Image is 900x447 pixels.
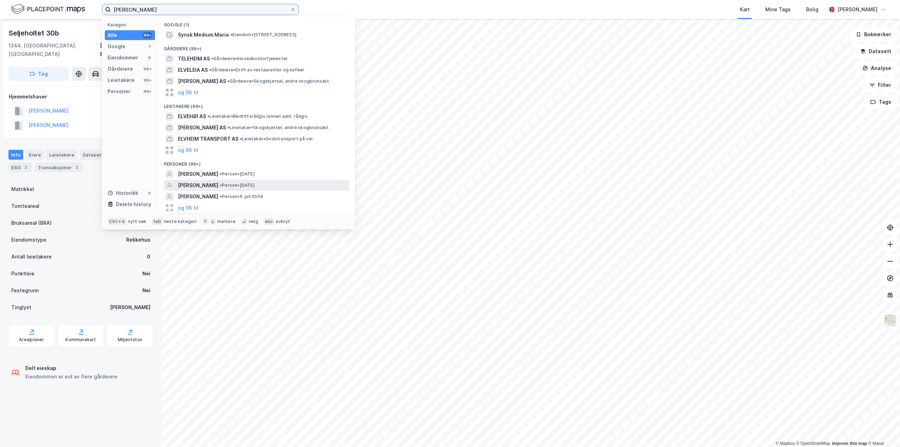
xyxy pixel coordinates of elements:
div: 1344, [GEOGRAPHIC_DATA], [GEOGRAPHIC_DATA] [8,41,100,58]
div: Delete history [116,200,151,209]
div: 2 [73,164,80,171]
button: Datasett [854,44,897,58]
div: Eiendomstype [11,236,46,244]
span: [PERSON_NAME] AS [178,77,226,85]
div: 0 [147,253,150,261]
span: Leietaker • Bedriftsrådgiv./annen adm. rådgiv. [207,114,309,119]
span: Person • 6. juli 2004 [220,194,263,199]
span: [PERSON_NAME] [178,170,218,178]
div: Gårdeiere (99+) [158,40,355,53]
input: Søk på adresse, matrikkel, gårdeiere, leietakere eller personer [111,4,290,15]
span: [PERSON_NAME] AS [178,123,226,132]
span: ELVEHØI AS [178,112,206,121]
span: • [230,32,232,37]
div: Personer (99+) [158,156,355,168]
button: Tag [8,67,69,81]
button: Filter [863,78,897,92]
div: Leietakere (99+) [158,98,355,111]
span: ELVELEIA AS [178,66,208,74]
div: Nei [142,269,150,278]
div: Antall leietakere [11,253,52,261]
iframe: Chat Widget [865,413,900,447]
span: ELVHEIM TRANSPORT AS [178,135,238,143]
div: Bolig [806,5,818,14]
div: tab [152,218,162,225]
div: Leietakere [108,76,135,84]
div: Miljøstatus [118,337,142,343]
div: Mine Tags [765,5,791,14]
span: • [211,56,213,61]
div: Kommunekart [65,337,96,343]
div: Hjemmelshaver [9,92,153,101]
div: [GEOGRAPHIC_DATA], 8/833 [100,41,153,58]
div: Info [8,150,23,160]
div: Delt eieskap [25,364,117,372]
div: 0 [147,190,152,196]
div: Datasett [80,150,106,160]
span: Gårdeiere • Drift av restauranter og kafeer [209,67,304,73]
div: Tinglyst [11,303,31,312]
span: TELEHEIM AS [178,55,210,63]
span: • [209,67,211,72]
button: Bokmerker [850,27,897,41]
div: velg [249,219,258,224]
div: avbryt [276,219,290,224]
div: Nei [142,286,150,295]
span: • [220,183,222,188]
img: logo.f888ab2527a4732fd821a326f86c7f29.svg [11,3,85,15]
div: nytt søk [128,219,147,224]
span: [PERSON_NAME] [178,181,218,190]
span: Eiendom • [STREET_ADDRESS] [230,32,296,38]
span: [PERSON_NAME] [178,192,218,201]
button: og 96 til [178,146,198,154]
button: og 96 til [178,88,198,97]
div: Ctrl + k [108,218,127,225]
div: 99+ [142,66,152,72]
div: Kart [740,5,750,14]
div: 0 [147,55,152,60]
span: • [227,125,230,130]
span: • [220,194,222,199]
div: 99+ [142,32,152,38]
div: Matrikkel [11,185,34,193]
div: Historikk [108,189,138,197]
div: Seljeholtet 30b [8,27,60,39]
div: 99+ [142,89,152,94]
div: Google [108,42,126,51]
span: Gårdeiere • Skogskjøtsel, andre skogbruksakt. [227,78,330,84]
a: Improve this map [832,441,867,446]
div: Eiere [26,150,44,160]
div: Google (1) [158,17,355,29]
a: Mapbox [776,441,795,446]
div: ESG [8,162,32,172]
span: Leietaker • Godstransport på vei [240,136,313,142]
a: OpenStreetMap [796,441,830,446]
div: Tomteareal [11,202,39,210]
div: Festegrunn [11,286,39,295]
div: Arealplaner [19,337,44,343]
div: 99+ [142,77,152,83]
div: Eiendommer [108,53,138,62]
div: Alle [108,31,117,39]
span: • [220,171,222,177]
div: [PERSON_NAME] [110,303,150,312]
span: • [240,136,242,141]
div: Eiendommen er eid av flere gårdeiere [25,372,117,381]
div: 2 [22,164,29,171]
span: Person • [DATE] [220,171,255,177]
div: Bruksareal (BRA) [11,219,52,227]
span: Person • [DATE] [220,183,255,188]
div: Kontrollprogram for chat [865,413,900,447]
span: Leietaker • Skogskjøtsel, andre skogbruksakt. [227,125,330,130]
button: og 96 til [178,204,198,212]
button: Tags [864,95,897,109]
span: Gårdeiere • Hovedkontortjenester [211,56,288,62]
div: [PERSON_NAME] [837,5,877,14]
div: markere [217,219,236,224]
img: Z [883,314,897,327]
span: • [227,78,230,84]
div: Kategori [108,22,155,27]
div: esc [264,218,275,225]
div: Personer [108,87,130,96]
div: Leietakere [46,150,77,160]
